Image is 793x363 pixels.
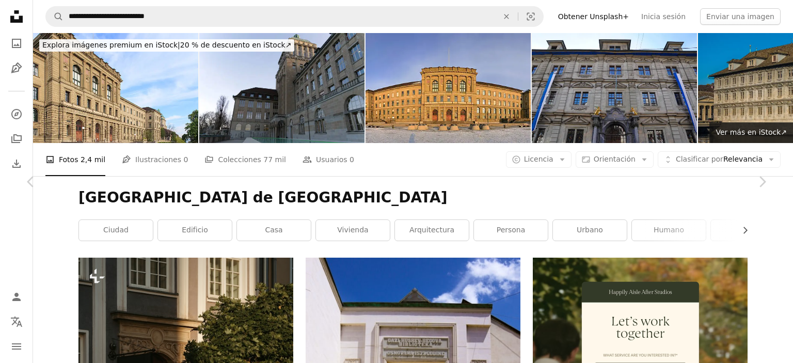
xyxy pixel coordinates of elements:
button: Enviar una imagen [700,8,781,25]
a: Inicia sesión [635,8,692,25]
a: persona [474,220,548,241]
a: Colecciones 77 mil [204,143,286,176]
a: Obtener Unsplash+ [552,8,635,25]
a: Usuarios 0 [303,143,354,176]
span: 0 [183,154,188,165]
a: Explorar [6,104,27,124]
a: arquitectura [395,220,469,241]
button: Idioma [6,311,27,332]
span: Clasificar por [676,155,723,163]
a: Ilustraciones 0 [122,143,188,176]
h1: [GEOGRAPHIC_DATA] de [GEOGRAPHIC_DATA] [78,188,748,207]
span: Licencia [524,155,553,163]
a: Iniciar sesión / Registrarse [6,287,27,307]
a: Siguiente [731,132,793,231]
button: Clasificar porRelevancia [658,151,781,168]
a: Humano [632,220,706,241]
img: Edificios de la Universidad de Zúrich [33,33,198,143]
button: Buscar en Unsplash [46,7,64,26]
img: Ayuntamiento con fachada de piedra y bandera suiza y bandera de Cantón y Ciudad de Zúrich en un d... [532,33,697,143]
form: Encuentra imágenes en todo el sitio [45,6,544,27]
span: 0 [350,154,354,165]
a: Explora imágenes premium en iStock|20 % de descuento en iStock↗ [33,33,300,58]
span: Orientación [594,155,636,163]
button: Menú [6,336,27,357]
button: Licencia [506,151,572,168]
img: Universidad de Zúrich UZH, campus principal con estanque en primer plano. [199,33,364,143]
a: ciudad [79,220,153,241]
a: vivienda [316,220,390,241]
a: edificio [158,220,232,241]
a: Ver más en iStock↗ [709,122,793,143]
a: urbano [553,220,627,241]
span: Ver más en iStock ↗ [716,128,787,136]
div: 20 % de descuento en iStock ↗ [39,39,294,52]
span: Explora imágenes premium en iStock | [42,41,180,49]
img: Swiss Federal Institute Of Technology edificio principal [366,33,531,143]
button: Búsqueda visual [518,7,543,26]
span: 77 mil [263,154,286,165]
a: Casa [237,220,311,241]
a: Fotos [6,33,27,54]
button: Borrar [495,7,518,26]
button: Orientación [576,151,654,168]
span: Relevancia [676,154,763,165]
a: Colecciones [6,129,27,149]
a: gri [711,220,785,241]
a: Ilustraciones [6,58,27,78]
